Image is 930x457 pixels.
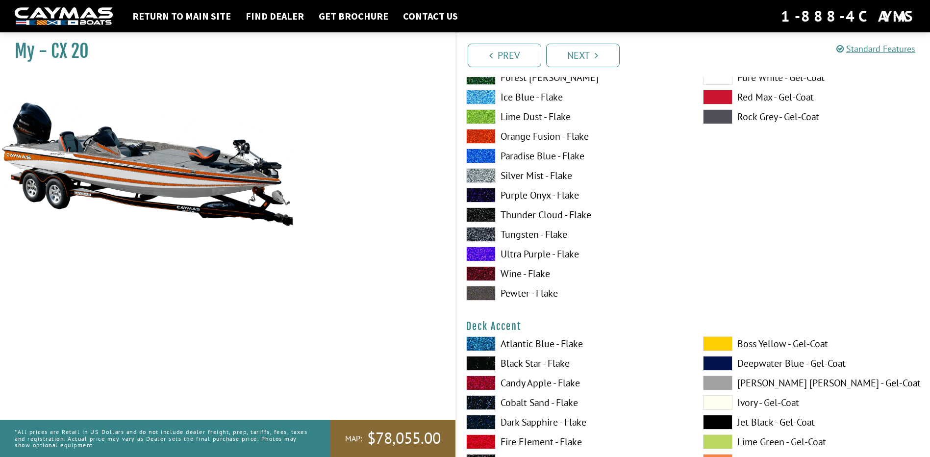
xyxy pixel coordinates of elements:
label: Cobalt Sand - Flake [466,395,683,410]
h4: Deck Accent [466,320,921,332]
label: Red Max - Gel-Coat [703,90,920,104]
label: Candy Apple - Flake [466,376,683,390]
label: Black Star - Flake [466,356,683,371]
a: Return to main site [127,10,236,23]
label: Tungsten - Flake [466,227,683,242]
label: Lime Dust - Flake [466,109,683,124]
label: Jet Black - Gel-Coat [703,415,920,430]
label: Ivory - Gel-Coat [703,395,920,410]
label: Deepwater Blue - Gel-Coat [703,356,920,371]
span: MAP: [345,433,362,444]
label: Pewter - Flake [466,286,683,301]
label: Atlantic Blue - Flake [466,336,683,351]
label: Fire Element - Flake [466,434,683,449]
h1: My - CX 20 [15,40,431,62]
label: Ice Blue - Flake [466,90,683,104]
label: Ultra Purple - Flake [466,247,683,261]
label: Dark Sapphire - Flake [466,415,683,430]
label: Pure White - Gel-Coat [703,70,920,85]
label: Forest [PERSON_NAME] [466,70,683,85]
a: Standard Features [836,43,915,54]
a: Prev [468,44,541,67]
a: Contact Us [398,10,463,23]
label: Boss Yellow - Gel-Coat [703,336,920,351]
label: Orange Fusion - Flake [466,129,683,144]
label: Wine - Flake [466,266,683,281]
span: $78,055.00 [367,428,441,449]
a: Next [546,44,620,67]
label: Silver Mist - Flake [466,168,683,183]
label: Paradise Blue - Flake [466,149,683,163]
p: *All prices are Retail in US Dollars and do not include dealer freight, prep, tariffs, fees, taxe... [15,424,308,453]
label: Purple Onyx - Flake [466,188,683,203]
img: white-logo-c9c8dbefe5ff5ceceb0f0178aa75bf4bb51f6bca0971e226c86eb53dfe498488.png [15,7,113,25]
a: Find Dealer [241,10,309,23]
a: Get Brochure [314,10,393,23]
a: MAP:$78,055.00 [330,420,455,457]
label: [PERSON_NAME] [PERSON_NAME] - Gel-Coat [703,376,920,390]
div: 1-888-4CAYMAS [781,5,915,27]
label: Rock Grey - Gel-Coat [703,109,920,124]
label: Thunder Cloud - Flake [466,207,683,222]
label: Lime Green - Gel-Coat [703,434,920,449]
